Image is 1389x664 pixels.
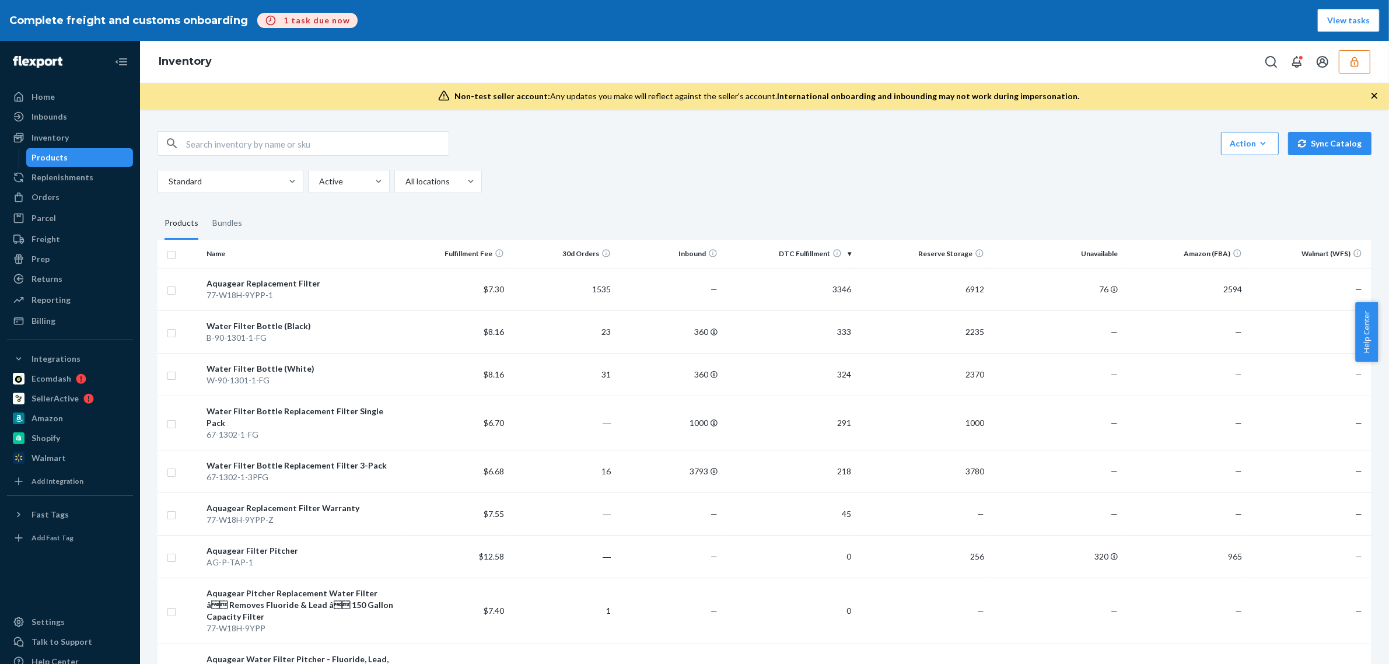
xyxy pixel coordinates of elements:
span: $8.16 [484,327,504,337]
td: 6912 [856,268,989,310]
div: Billing [32,315,55,327]
span: $7.55 [484,509,504,519]
button: Fast Tags [7,505,133,524]
div: Water Filter Bottle (White) [207,363,397,375]
a: Orders [7,188,133,207]
th: Reserve Storage [856,240,989,268]
td: 16 [509,450,615,492]
div: Talk to Support [32,636,92,648]
td: ― [509,396,615,450]
span: — [977,606,984,616]
div: 77-W18H-9YPP-1 [207,289,397,301]
a: Billing [7,312,133,330]
th: Name [202,240,402,268]
div: AG-P-TAP-1 [207,557,397,568]
span: — [1235,509,1242,519]
a: Add Fast Tag [7,529,133,547]
a: Walmart [7,449,133,467]
td: 1 [509,578,615,644]
td: 45 [722,492,856,535]
div: Home [32,91,55,103]
button: Help Center [1355,302,1378,362]
a: Amazon [7,409,133,428]
div: Fast Tags [32,509,69,520]
span: — [711,551,718,561]
button: Open account menu [1311,50,1334,74]
div: B-90-1301-1-FG [207,332,397,344]
div: Aquagear Replacement Filter [207,278,397,289]
a: Returns [7,270,133,288]
span: $6.68 [484,466,504,476]
td: 0 [722,535,856,578]
div: Shopify [32,432,60,444]
td: 291 [722,396,856,450]
span: — [1111,466,1118,476]
span: — [1355,418,1362,428]
div: 67-1302-1-3PFG [207,471,397,483]
td: 965 [1122,535,1247,578]
div: Add Integration [32,476,83,486]
button: Open Search Box [1259,50,1283,74]
div: Action [1230,138,1270,149]
a: Inventory [159,55,212,68]
td: 3346 [722,268,856,310]
a: Add Integration [7,472,133,491]
span: — [1235,418,1242,428]
span: — [1235,369,1242,379]
ol: breadcrumbs [149,45,221,79]
div: Orders [32,191,60,203]
div: Inventory [32,132,69,144]
div: Ecomdash [32,373,71,385]
span: — [1235,327,1242,337]
div: Aquagear Replacement Filter Warranty [207,502,397,514]
td: 3793 [615,450,722,492]
div: Prep [32,253,50,265]
span: — [1355,284,1362,294]
div: Inbounds [32,111,67,123]
span: — [1111,606,1118,616]
input: Standard [167,176,169,187]
th: DTC Fulfillment [722,240,856,268]
span: — [1111,418,1118,428]
div: Replenishments [32,172,93,183]
a: Home [7,88,133,106]
th: 30d Orders [509,240,615,268]
td: 256 [856,535,989,578]
div: 77-W18H-9YPP [207,623,397,634]
span: — [1355,606,1362,616]
button: Integrations [7,350,133,368]
td: 2370 [856,353,989,396]
a: Shopify [7,429,133,448]
td: 324 [722,353,856,396]
div: Returns [32,273,62,285]
div: 67-1302-1-FG [207,429,397,441]
span: $6.70 [484,418,504,428]
div: Amazon [32,413,63,424]
td: 1000 [856,396,989,450]
div: Water Filter Bottle Replacement Filter Single Pack [207,406,397,429]
span: — [711,606,718,616]
td: 0 [722,578,856,644]
div: Products [165,207,198,240]
td: 23 [509,310,615,353]
th: Walmart (WFS) [1247,240,1371,268]
div: Products [32,152,68,163]
h1: Complete freight and customs onboarding [9,13,248,28]
div: Bundles [212,207,242,240]
img: Flexport logo [13,56,62,68]
span: — [1111,509,1118,519]
a: Reporting [7,291,133,309]
a: Inbounds [7,107,133,126]
div: Water Filter Bottle (Black) [207,320,397,332]
p: 1 task due now [284,15,350,26]
td: ― [509,492,615,535]
span: — [1235,466,1242,476]
div: Water Filter Bottle Replacement Filter 3-Pack [207,460,397,471]
td: 218 [722,450,856,492]
div: Parcel [32,212,56,224]
span: Non-test seller account: [454,91,550,101]
button: Action [1221,132,1279,155]
div: Aquagear Filter Pitcher [207,545,397,557]
span: — [1355,369,1362,379]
